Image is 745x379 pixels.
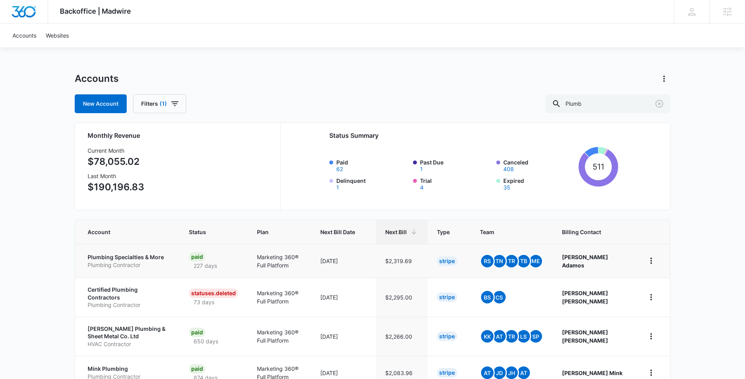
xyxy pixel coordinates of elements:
p: $190,196.83 [88,180,144,194]
button: Expired [503,185,510,190]
p: 227 days [189,262,222,270]
p: Certified Plumbing Contractors [88,286,170,301]
h3: Last Month [88,172,144,180]
label: Paid [336,158,408,172]
div: Stripe [437,256,457,266]
div: statuses.Deleted [189,289,238,298]
span: TN [493,255,506,267]
a: Accounts [8,23,41,47]
span: JD [493,366,506,379]
button: Past Due [420,166,423,172]
button: home [645,366,657,379]
span: SP [530,330,542,343]
span: ME [530,255,542,267]
tspan: 511 [592,162,604,171]
button: home [645,254,657,267]
span: BS [481,291,494,303]
span: AT [517,366,530,379]
div: Paid [189,328,205,337]
label: Trial [420,177,492,190]
label: Expired [503,177,575,190]
p: Plumbing Contractor [88,261,170,269]
td: $2,319.69 [376,244,427,278]
span: (1) [160,101,167,106]
p: Marketing 360® Full Platform [257,328,302,345]
span: KK [481,330,494,343]
h2: Monthly Revenue [88,131,271,140]
span: TR [505,330,518,343]
label: Past Due [420,158,492,172]
div: Stripe [437,368,457,377]
p: [PERSON_NAME] Plumbing & Sheet Metal Co. Ltd [88,325,170,340]
p: Marketing 360® Full Platform [257,253,302,269]
td: $2,266.00 [376,317,427,356]
span: TR [505,255,518,267]
p: 650 days [189,337,223,345]
span: Backoffice | Madwire [60,7,131,15]
span: JH [505,366,518,379]
button: home [645,291,657,303]
button: Canceled [503,166,514,172]
label: Canceled [503,158,575,172]
div: Stripe [437,332,457,341]
p: Marketing 360® Full Platform [257,289,302,305]
h3: Current Month [88,146,144,155]
span: Billing Contact [562,228,626,236]
td: [DATE] [311,278,376,317]
button: home [645,330,657,343]
span: Team [480,228,532,236]
label: Delinquent [336,177,408,190]
span: RS [481,255,494,267]
span: Next Bill [385,228,407,236]
div: Paid [189,364,205,374]
h1: Accounts [75,73,118,85]
span: TB [517,255,530,267]
span: Status [189,228,227,236]
p: $78,055.02 [88,155,144,169]
td: [DATE] [311,244,376,278]
button: Filters(1) [133,94,186,113]
a: Certified Plumbing ContractorsPlumbing Contractor [88,286,170,309]
p: Mink Plumbing [88,365,170,373]
strong: [PERSON_NAME] Adamos [562,254,608,269]
span: Type [437,228,450,236]
button: Clear [653,97,666,110]
a: New Account [75,94,127,113]
button: Paid [336,166,343,172]
td: $2,295.00 [376,278,427,317]
strong: [PERSON_NAME] Mink [562,370,623,376]
p: 73 days [189,298,219,306]
p: HVAC Contractor [88,340,170,348]
p: Plumbing Contractor [88,301,170,309]
span: CS [493,291,506,303]
input: Search [546,94,670,113]
div: Paid [189,252,205,262]
button: Delinquent [336,185,339,190]
button: Trial [420,185,424,190]
span: LS [517,330,530,343]
a: Websites [41,23,74,47]
h2: Status Summary [329,131,618,140]
span: Plan [257,228,302,236]
strong: [PERSON_NAME] [PERSON_NAME] [562,290,608,305]
a: Plumbing Specialties & MorePlumbing Contractor [88,253,170,269]
button: Actions [658,72,670,85]
p: Plumbing Specialties & More [88,253,170,261]
span: At [493,330,506,343]
span: Next Bill Date [320,228,355,236]
span: At [481,366,494,379]
div: Stripe [437,292,457,302]
a: [PERSON_NAME] Plumbing & Sheet Metal Co. LtdHVAC Contractor [88,325,170,348]
strong: [PERSON_NAME] [PERSON_NAME] [562,329,608,344]
td: [DATE] [311,317,376,356]
span: Account [88,228,159,236]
